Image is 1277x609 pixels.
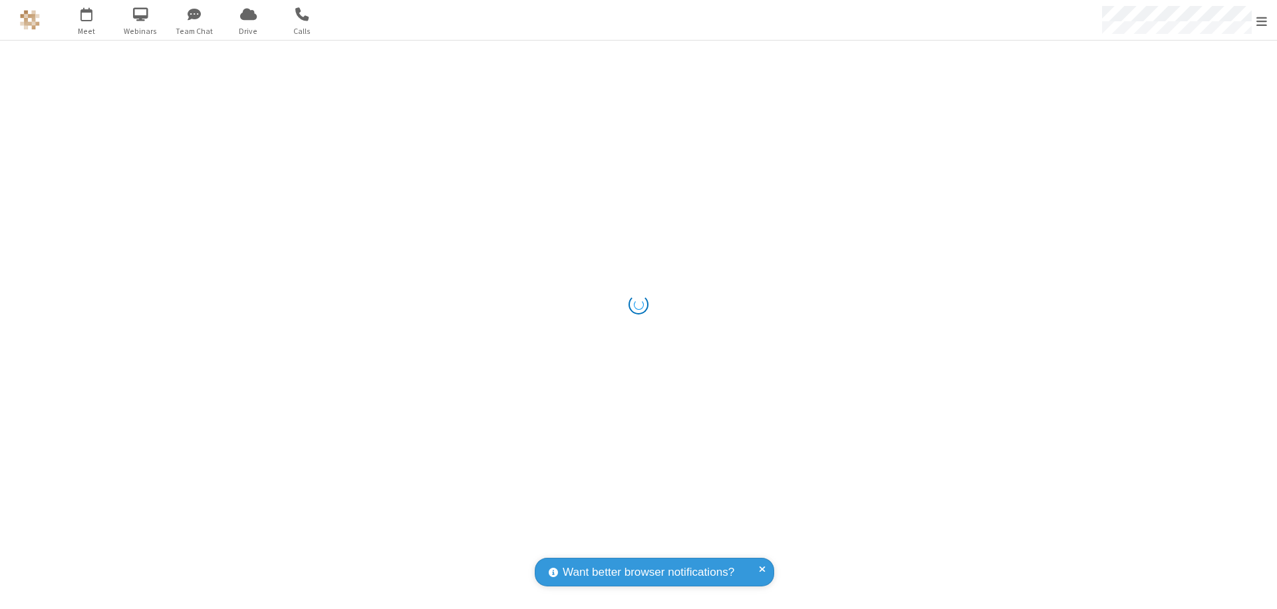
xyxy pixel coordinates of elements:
[116,25,166,37] span: Webinars
[62,25,112,37] span: Meet
[20,10,40,30] img: QA Selenium DO NOT DELETE OR CHANGE
[277,25,327,37] span: Calls
[170,25,219,37] span: Team Chat
[223,25,273,37] span: Drive
[563,564,734,581] span: Want better browser notifications?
